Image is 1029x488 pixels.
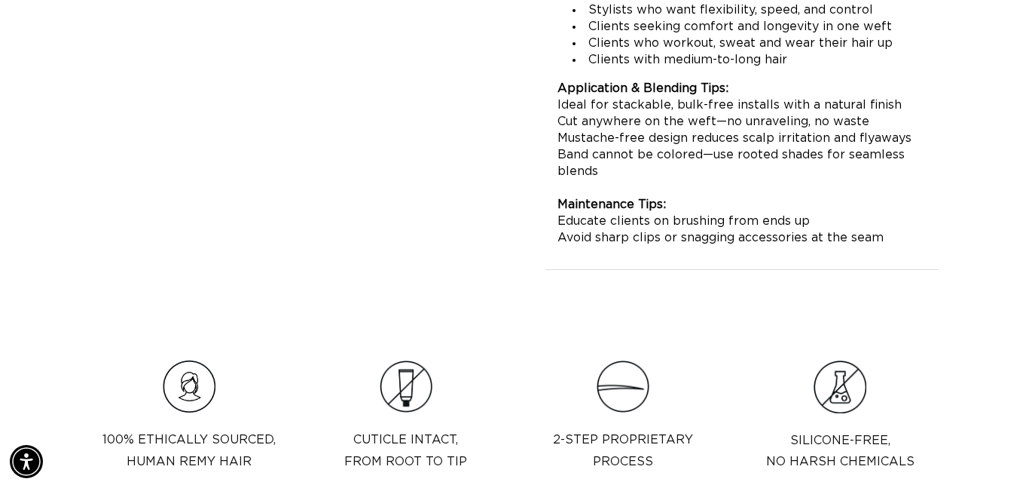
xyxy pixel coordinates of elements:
[954,416,1029,488] iframe: Chat Widget
[553,429,693,473] p: 2-step proprietary process
[344,429,467,473] p: Cuticle intact, from root to tip
[10,445,43,478] div: Accessibility Menu
[573,18,927,35] li: Clients seeking comfort and longevity in one weft
[557,80,927,246] p: Ideal for stackable, bulk-free installs with a natural finish Cut anywhere on the weft—no unravel...
[102,429,276,473] p: 100% Ethically sourced, Human Remy Hair
[814,361,866,413] img: Group.png
[573,51,927,68] li: Clients with medium-to-long hair
[163,361,215,413] img: Hair_Icon_a70f8c6f-f1c4-41e1-8dbd-f323a2e654e6.png
[766,430,914,474] p: Silicone-Free, No Harsh Chemicals
[573,35,927,51] li: Clients who workout, sweat and wear their hair up
[573,2,927,18] li: Stylists who want flexibility, speed, and control
[380,361,432,413] img: Clip_path_group_3e966cc6-585a-453a-be60-cd6cdacd677c.png
[597,361,649,413] img: Clip_path_group_11631e23-4577-42dd-b462-36179a27abaf.png
[557,82,728,94] strong: Application & Blending Tips:
[557,198,666,210] strong: Maintenance Tips:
